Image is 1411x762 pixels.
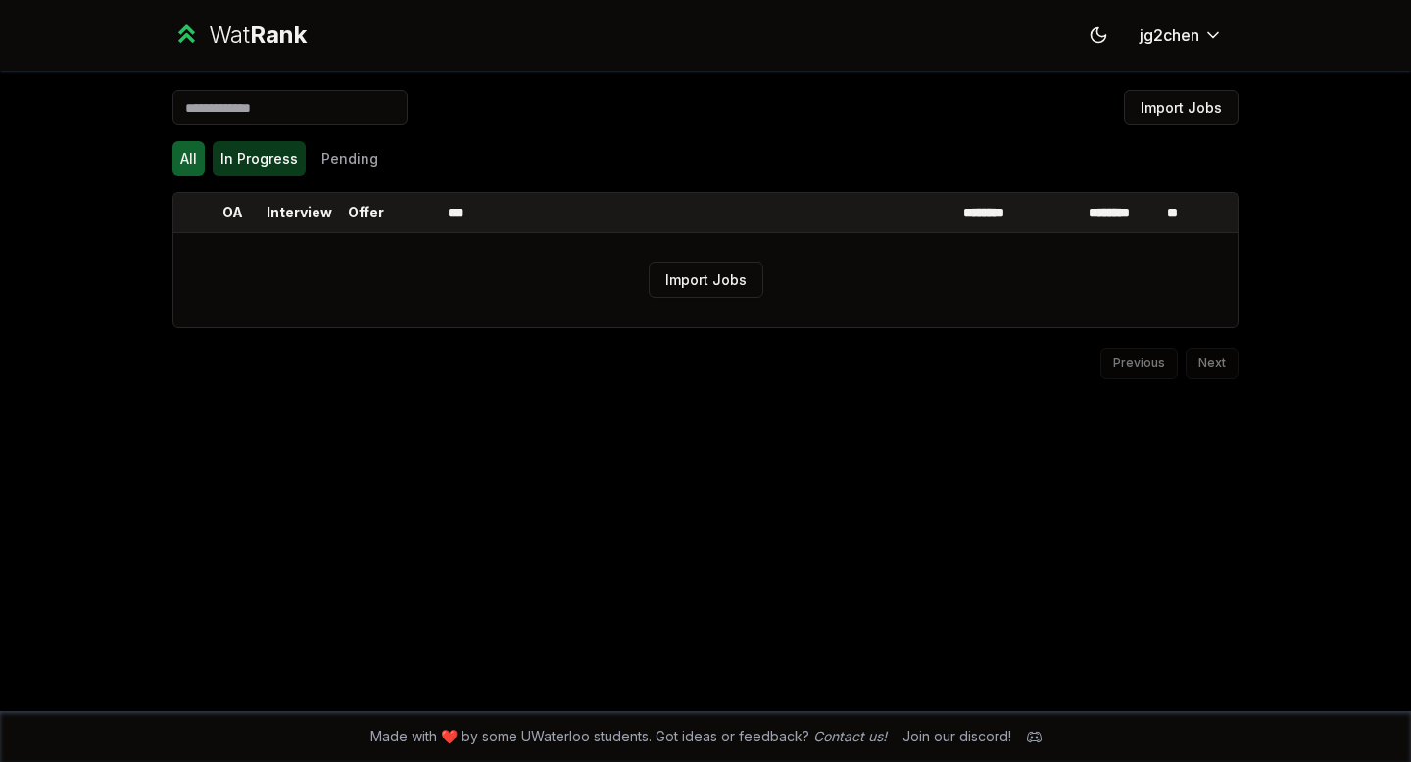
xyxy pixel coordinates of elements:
[314,141,386,176] button: Pending
[250,21,307,49] span: Rank
[1124,90,1239,125] button: Import Jobs
[1124,18,1239,53] button: jg2chen
[1140,24,1199,47] span: jg2chen
[813,728,887,744] a: Contact us!
[209,20,307,51] div: Wat
[172,141,205,176] button: All
[370,727,887,746] span: Made with ❤️ by some UWaterloo students. Got ideas or feedback?
[213,141,306,176] button: In Progress
[902,727,1011,746] div: Join our discord!
[649,262,763,298] button: Import Jobs
[348,203,384,222] p: Offer
[172,20,307,51] a: WatRank
[267,203,332,222] p: Interview
[222,203,243,222] p: OA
